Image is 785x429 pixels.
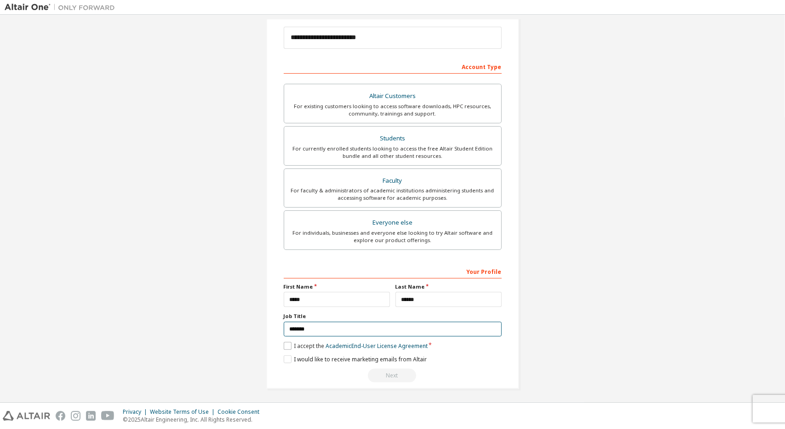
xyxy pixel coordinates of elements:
[56,411,65,421] img: facebook.svg
[284,283,390,290] label: First Name
[284,369,502,383] div: Read and acccept EULA to continue
[101,411,115,421] img: youtube.svg
[290,187,496,202] div: For faculty & administrators of academic institutions administering students and accessing softwa...
[290,90,496,103] div: Altair Customers
[395,283,502,290] label: Last Name
[284,264,502,278] div: Your Profile
[86,411,96,421] img: linkedin.svg
[150,408,218,416] div: Website Terms of Use
[326,342,428,350] a: Academic End-User License Agreement
[284,59,502,74] div: Account Type
[284,313,502,320] label: Job Title
[284,342,428,350] label: I accept the
[284,355,427,363] label: I would like to receive marketing emails from Altair
[290,103,496,117] div: For existing customers looking to access software downloads, HPC resources, community, trainings ...
[123,416,265,423] p: © 2025 Altair Engineering, Inc. All Rights Reserved.
[3,411,50,421] img: altair_logo.svg
[123,408,150,416] div: Privacy
[71,411,80,421] img: instagram.svg
[218,408,265,416] div: Cookie Consent
[290,229,496,244] div: For individuals, businesses and everyone else looking to try Altair software and explore our prod...
[290,174,496,187] div: Faculty
[5,3,120,12] img: Altair One
[290,145,496,160] div: For currently enrolled students looking to access the free Altair Student Edition bundle and all ...
[290,132,496,145] div: Students
[290,216,496,229] div: Everyone else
